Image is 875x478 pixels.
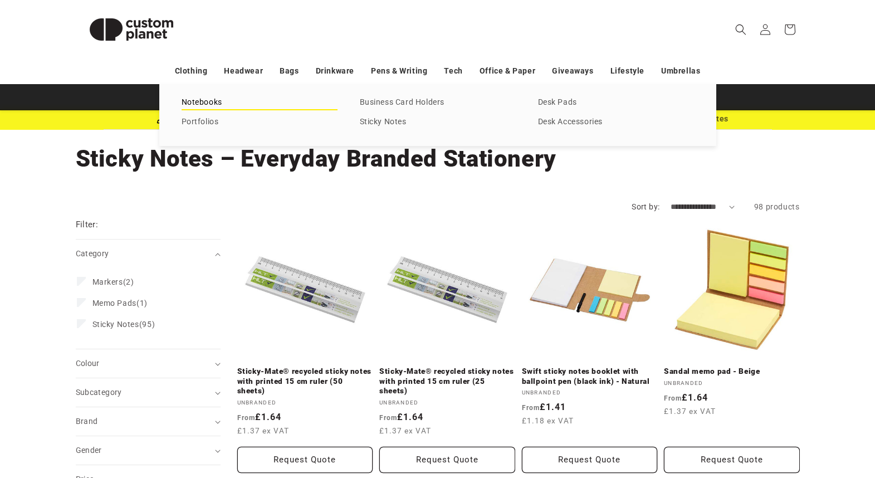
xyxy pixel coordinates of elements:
[379,367,515,396] a: Sticky-Mate® recycled sticky notes with printed 15 cm ruler (25 sheets)
[76,218,99,231] h2: Filter:
[379,447,515,473] button: Request Quote
[76,446,102,455] span: Gender
[371,61,427,81] a: Pens & Writing
[632,202,659,211] label: Sort by:
[522,447,658,473] button: Request Quote
[237,447,373,473] button: Request Quote
[360,95,516,110] a: Business Card Holders
[538,95,694,110] a: Desk Pads
[522,367,658,386] a: Swift sticky notes booklet with ballpoint pen (black ink) - Natural
[552,61,593,81] a: Giveaways
[538,115,694,130] a: Desk Accessories
[754,202,800,211] span: 98 products
[444,61,462,81] a: Tech
[76,359,100,368] span: Colour
[92,298,148,308] span: (1)
[664,367,800,377] a: Sandal memo pad - Beige
[76,144,800,174] h1: Sticky Notes – Everyday Branded Stationery
[92,299,136,308] span: Memo Pads
[175,61,208,81] a: Clothing
[76,417,98,426] span: Brand
[237,367,373,396] a: Sticky-Mate® recycled sticky notes with printed 15 cm ruler (50 sheets)
[360,115,516,130] a: Sticky Notes
[316,61,354,81] a: Drinkware
[182,115,338,130] a: Portfolios
[92,277,134,287] span: (2)
[76,378,221,407] summary: Subcategory (0 selected)
[92,277,123,286] span: Markers
[76,4,187,55] img: Custom Planet
[610,61,644,81] a: Lifestyle
[76,349,221,378] summary: Colour (0 selected)
[664,447,800,473] button: Request Quote
[76,240,221,268] summary: Category (0 selected)
[280,61,299,81] a: Bags
[480,61,535,81] a: Office & Paper
[182,95,338,110] a: Notebooks
[689,358,875,478] iframe: Chat Widget
[92,319,155,329] span: (95)
[76,407,221,436] summary: Brand (0 selected)
[92,320,139,329] span: Sticky Notes
[76,436,221,465] summary: Gender (0 selected)
[224,61,263,81] a: Headwear
[76,388,122,397] span: Subcategory
[661,61,700,81] a: Umbrellas
[729,17,753,42] summary: Search
[76,249,109,258] span: Category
